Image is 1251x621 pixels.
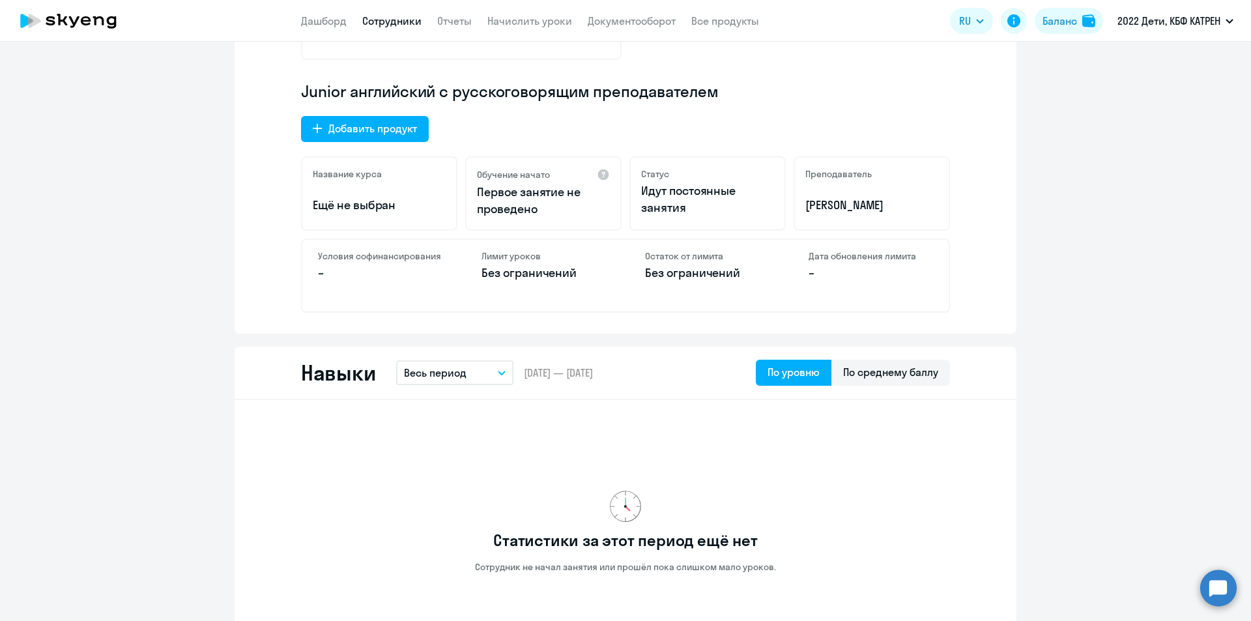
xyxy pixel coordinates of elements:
div: По уровню [768,364,820,380]
h4: Дата обновления лимита [809,250,933,262]
span: Junior английский с русскоговорящим преподавателем [301,81,719,102]
p: Первое занятие не проведено [477,184,610,218]
h5: Статус [641,168,669,180]
p: – [318,265,442,282]
img: no-data [610,491,641,522]
h2: Навыки [301,360,375,386]
p: Весь период [404,365,467,381]
h3: Статистики за этот период ещё нет [493,530,757,551]
div: Баланс [1042,13,1077,29]
p: – [809,265,933,282]
h4: Лимит уроков [482,250,606,262]
p: Идут постоянные занятия [641,182,774,216]
p: Сотрудник не начал занятия или прошёл пока слишком мало уроков. [475,561,776,573]
button: 2022 Дети, КБФ КАТРЕН [1111,5,1240,36]
a: Документооборот [588,14,676,27]
button: Весь период [396,360,513,385]
h5: Обучение начато [477,169,550,181]
h4: Остаток от лимита [645,250,769,262]
p: 2022 Дети, КБФ КАТРЕН [1117,13,1220,29]
div: По среднему баллу [843,364,938,380]
p: Ещё не выбран [313,197,446,214]
h5: Название курса [313,168,382,180]
div: Добавить продукт [328,121,417,136]
h5: Преподаватель [805,168,872,180]
h4: Условия софинансирования [318,250,442,262]
img: balance [1082,14,1095,27]
button: Добавить продукт [301,116,429,142]
a: Все продукты [691,14,759,27]
span: [DATE] — [DATE] [524,366,593,380]
a: Отчеты [437,14,472,27]
a: Дашборд [301,14,347,27]
button: RU [950,8,993,34]
span: RU [959,13,971,29]
p: Без ограничений [482,265,606,282]
p: Без ограничений [645,265,769,282]
button: Балансbalance [1035,8,1103,34]
p: [PERSON_NAME] [805,197,938,214]
a: Начислить уроки [487,14,572,27]
a: Сотрудники [362,14,422,27]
